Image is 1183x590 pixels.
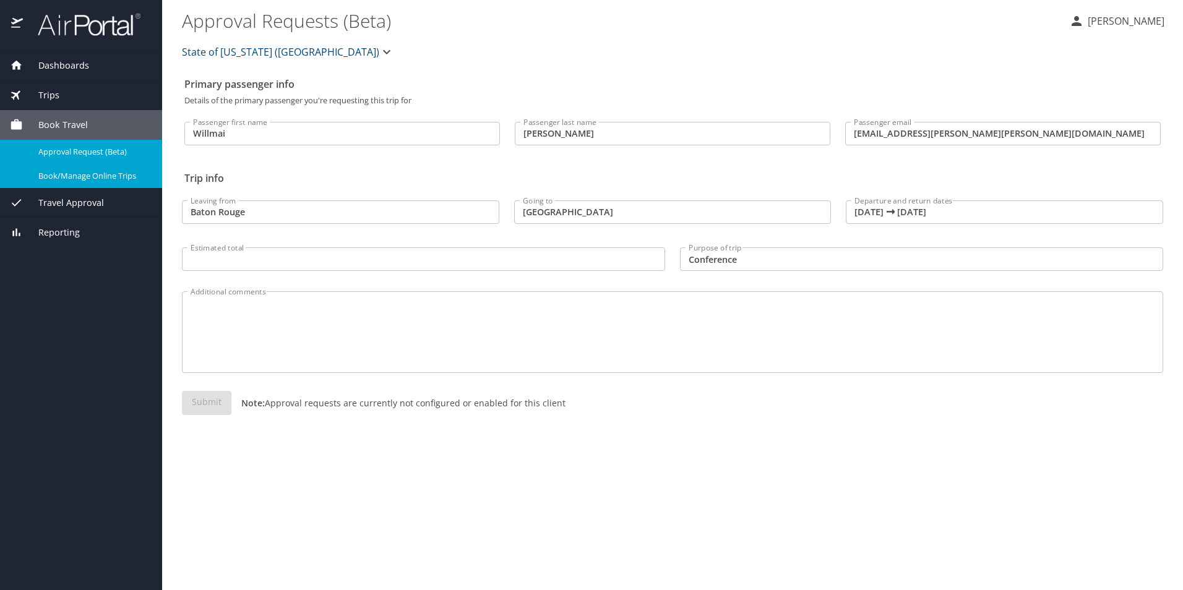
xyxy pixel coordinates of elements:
[182,43,379,61] span: State of [US_STATE] ([GEOGRAPHIC_DATA])
[23,118,88,132] span: Book Travel
[241,397,265,409] strong: Note:
[184,168,1161,188] h2: Trip info
[38,146,147,158] span: Approval Request (Beta)
[182,1,1059,40] h1: Approval Requests (Beta)
[1064,10,1169,32] button: [PERSON_NAME]
[38,170,147,182] span: Book/Manage Online Trips
[11,12,24,36] img: icon-airportal.png
[184,74,1161,94] h2: Primary passenger info
[231,396,566,409] p: Approval requests are currently not configured or enabled for this client
[177,40,399,64] button: State of [US_STATE] ([GEOGRAPHIC_DATA])
[23,59,89,72] span: Dashboards
[23,226,80,239] span: Reporting
[24,12,140,36] img: airportal-logo.png
[184,96,1161,105] p: Details of the primary passenger you're requesting this trip for
[1084,14,1164,28] p: [PERSON_NAME]
[23,196,104,210] span: Travel Approval
[23,88,59,102] span: Trips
